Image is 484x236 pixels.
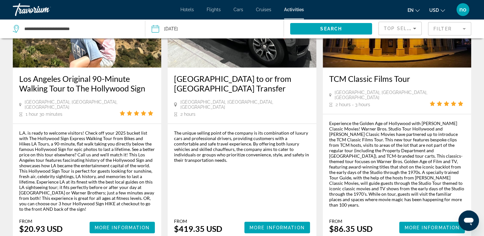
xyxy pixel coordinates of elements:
[19,224,63,233] div: $20.93 USD
[234,7,243,12] a: Cars
[13,1,77,18] a: Travorium
[320,26,342,31] span: Search
[429,8,439,13] span: USD
[329,121,465,208] div: Experience the Golden Age of Hollywood with [PERSON_NAME] Classic Movies! Warner Bros. Studio Tou...
[174,130,310,163] div: The unique selling point of the company is its combination of luxury cars and professional driver...
[256,7,271,12] a: Cruises
[399,222,465,233] button: More Information
[335,90,430,100] span: [GEOGRAPHIC_DATA], [GEOGRAPHIC_DATA], [GEOGRAPHIC_DATA]
[408,8,414,13] span: en
[250,225,305,230] span: More Information
[455,3,471,16] button: User Menu
[384,26,420,31] span: Top Sellers
[180,7,194,12] a: Hotels
[329,74,465,83] a: TCM Classic Films Tour
[95,225,150,230] span: More Information
[180,112,195,117] span: 2 hours
[174,218,222,224] div: From
[290,23,372,35] button: Search
[336,102,370,107] span: 2 hours - 3 hours
[25,99,120,110] span: [GEOGRAPHIC_DATA], [GEOGRAPHIC_DATA], [GEOGRAPHIC_DATA]
[428,22,471,36] button: Filter
[459,6,466,13] span: no
[174,224,222,233] div: $419.35 USD
[19,130,155,212] div: L.A. is ready to welcome visitors! Check off your 2025 bucket list with The Hollywood Sign Expres...
[244,222,310,233] button: More Information
[207,7,221,12] a: Flights
[174,74,310,93] a: [GEOGRAPHIC_DATA] to or from [GEOGRAPHIC_DATA] Transfer
[152,19,284,38] button: Date: Sep 20, 2025
[429,5,445,15] button: Change currency
[408,5,420,15] button: Change language
[26,112,62,117] span: 1 hour 30 minutes
[90,222,155,233] button: More Information
[329,224,373,233] div: $86.35 USD
[329,218,373,224] div: From
[284,7,304,12] a: Activities
[19,74,155,93] a: Los Angeles Original 90-Minute Walking Tour to The Hollywood Sign
[19,218,63,224] div: From
[458,210,479,231] iframe: Button to launch messaging window
[384,25,416,32] mat-select: Sort by
[180,99,310,110] span: [GEOGRAPHIC_DATA], [GEOGRAPHIC_DATA], [GEOGRAPHIC_DATA]
[404,225,460,230] span: More Information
